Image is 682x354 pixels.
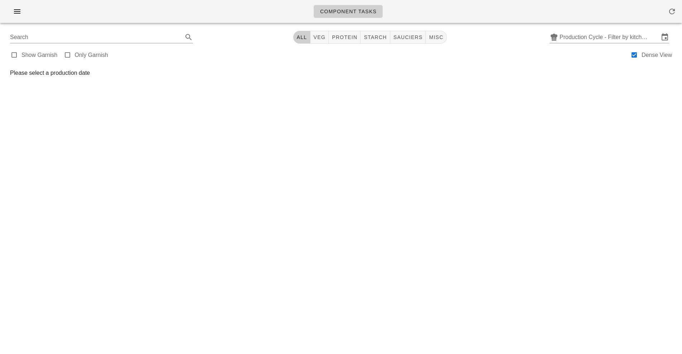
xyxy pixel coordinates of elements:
a: Component Tasks [314,5,383,18]
button: protein [329,31,361,44]
button: sauciers [390,31,426,44]
span: veg [313,34,326,40]
label: Show Garnish [21,52,58,59]
span: sauciers [393,34,423,40]
button: All [293,31,310,44]
label: Dense View [642,52,672,59]
span: misc [429,34,443,40]
div: Please select a production date [10,69,672,77]
span: starch [363,34,387,40]
button: misc [426,31,446,44]
span: protein [332,34,357,40]
span: All [296,34,307,40]
span: Component Tasks [320,9,377,14]
label: Only Garnish [75,52,108,59]
button: starch [361,31,390,44]
button: veg [310,31,329,44]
